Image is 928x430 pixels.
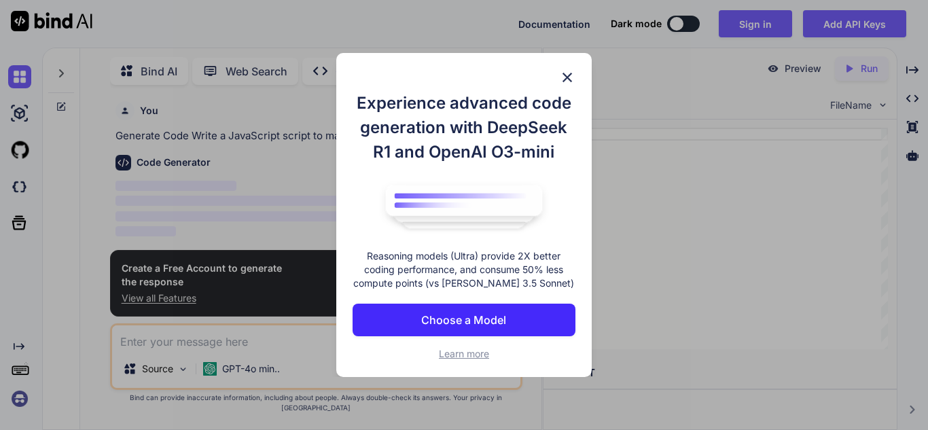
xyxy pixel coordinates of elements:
p: Choose a Model [421,312,506,328]
h1: Experience advanced code generation with DeepSeek R1 and OpenAI O3-mini [353,91,575,164]
img: close [559,69,575,86]
p: Reasoning models (Ultra) provide 2X better coding performance, and consume 50% less compute point... [353,249,575,290]
img: bind logo [376,178,552,236]
button: Choose a Model [353,304,575,336]
span: Learn more [439,348,489,359]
